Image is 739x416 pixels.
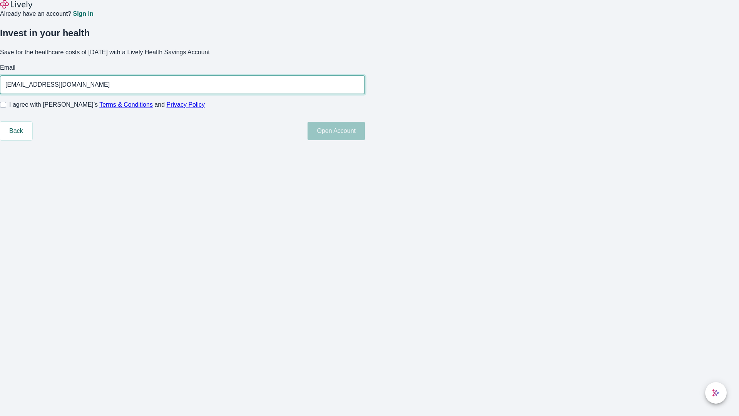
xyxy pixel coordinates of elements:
[712,389,720,397] svg: Lively AI Assistant
[167,101,205,108] a: Privacy Policy
[99,101,153,108] a: Terms & Conditions
[705,382,727,404] button: chat
[9,100,205,109] span: I agree with [PERSON_NAME]’s and
[73,11,93,17] a: Sign in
